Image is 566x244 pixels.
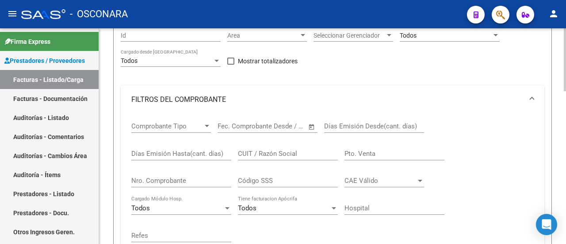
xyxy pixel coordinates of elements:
span: Comprobante Tipo [131,122,203,130]
input: End date [254,122,297,130]
mat-icon: person [548,8,559,19]
mat-expansion-panel-header: FILTROS DEL COMPROBANTE [121,85,544,114]
button: Open calendar [307,122,317,132]
span: - OSCONARA [70,4,128,24]
span: Todos [121,57,138,64]
span: Firma Express [4,37,50,46]
span: Prestadores / Proveedores [4,56,85,66]
span: Todos [400,32,417,39]
input: Start date [218,122,246,130]
span: Todos [131,204,150,212]
span: Area [227,32,299,39]
mat-icon: menu [7,8,18,19]
span: CAE Válido [344,177,416,185]
span: Mostrar totalizadores [238,56,298,66]
mat-panel-title: FILTROS DEL COMPROBANTE [131,95,523,105]
span: Todos [238,204,256,212]
div: Open Intercom Messenger [536,214,557,235]
span: Seleccionar Gerenciador [314,32,385,39]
